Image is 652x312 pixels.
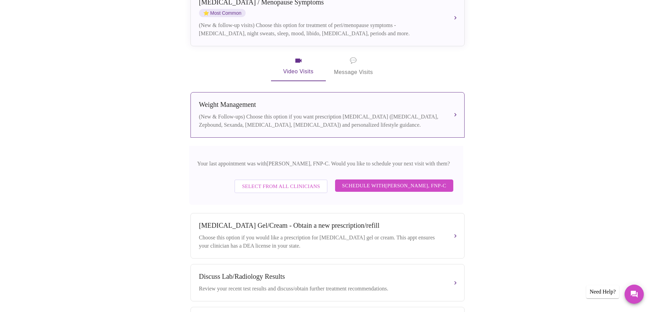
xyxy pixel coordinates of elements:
button: Select from All Clinicians [234,179,328,193]
div: Review your recent test results and discuss/obtain further treatment recommendations. [199,285,442,293]
div: Weight Management [199,101,442,109]
span: Select from All Clinicians [242,182,320,191]
div: [MEDICAL_DATA] Gel/Cream - Obtain a new prescription/refill [199,222,442,229]
button: Discuss Lab/Radiology ResultsReview your recent test results and discuss/obtain further treatment... [190,264,465,301]
div: Choose this option if you would like a prescription for [MEDICAL_DATA] gel or cream. This appt en... [199,234,442,250]
span: Message Visits [334,56,373,77]
div: Need Help? [586,285,619,298]
div: (New & follow-up visits) Choose this option for treatment of peri/menopause symptoms - [MEDICAL_D... [199,21,442,38]
div: Discuss Lab/Radiology Results [199,273,442,280]
span: Most Common [199,9,246,17]
span: star [203,10,209,16]
button: [MEDICAL_DATA] Gel/Cream - Obtain a new prescription/refillChoose this option if you would like a... [190,213,465,259]
button: Schedule with[PERSON_NAME], FNP-C [335,179,453,192]
span: Schedule with [PERSON_NAME], FNP-C [342,181,446,190]
button: Messages [625,285,644,304]
button: Weight Management(New & Follow-ups) Choose this option if you want prescription [MEDICAL_DATA] ([... [190,92,465,138]
div: (New & Follow-ups) Choose this option if you want prescription [MEDICAL_DATA] ([MEDICAL_DATA], Ze... [199,113,442,129]
span: Video Visits [279,57,318,76]
span: message [350,56,357,65]
p: Your last appointment was with [PERSON_NAME], FNP-C . Would you like to schedule your next visit ... [197,160,455,168]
